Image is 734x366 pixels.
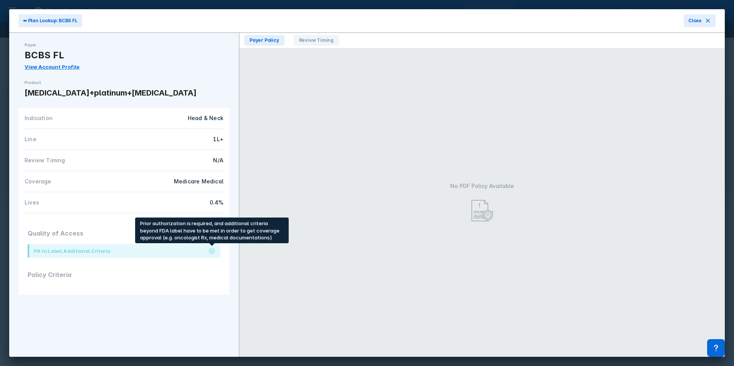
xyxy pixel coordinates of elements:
[129,177,223,186] div: Medicare Medical
[25,49,223,61] div: BCBS FL
[129,114,223,122] div: Head & Neck
[129,198,223,207] div: 0.4%
[25,87,223,99] div: [MEDICAL_DATA]+platinum+[MEDICAL_DATA]
[28,264,220,285] div: Policy Criteria
[684,14,716,27] button: Close
[471,200,493,221] img: Payer_Policy_Modal_Placeholder.png
[294,35,339,46] span: Review Timing
[688,17,702,24] span: Close
[25,177,124,186] div: Coverage
[18,14,82,27] button: ⬅ Plan Lookup: BCBS FL
[23,17,78,24] span: ⬅ Plan Lookup: BCBS FL
[25,42,223,48] div: Payer
[129,135,223,143] div: 1L+
[25,64,79,70] a: View Account Profile
[28,223,220,244] div: Quality of Access
[129,156,223,165] div: N/A
[25,156,124,165] div: Review Timing
[34,247,110,255] div: PA to Label; Additional Criteria
[25,80,223,86] div: Product
[450,181,515,191] div: No PDF Policy Available
[25,198,124,207] div: Lives
[25,135,124,143] div: Line
[707,339,725,357] div: Contact Support
[244,35,284,46] span: Payer Policy
[25,114,124,122] div: Indication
